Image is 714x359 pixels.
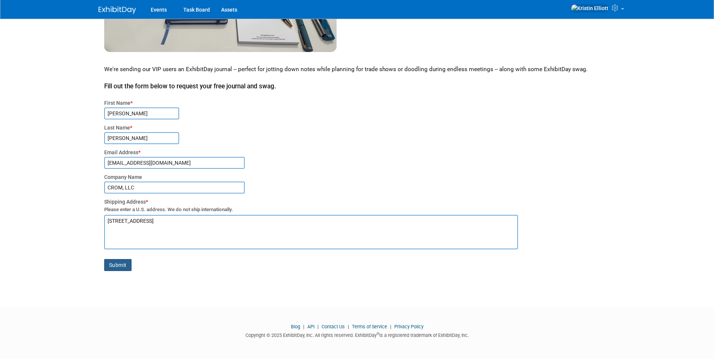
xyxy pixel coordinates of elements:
img: ExhibitDay [99,6,136,14]
div: Company Name [104,173,621,181]
button: Submit [104,259,132,271]
div: We're sending our VIP users an ExhibitDay journal -- perfect for jotting down notes while plannin... [104,65,621,93]
span: | [346,324,351,329]
span: | [316,324,320,329]
img: Kristin Elliott [571,4,609,12]
div: First Name [104,99,621,107]
span: | [301,324,306,329]
a: Privacy Policy [394,324,424,329]
div: Email Address [104,149,621,156]
sup: ® [377,332,379,336]
a: Terms of Service [352,324,387,329]
a: API [307,324,314,329]
div: Please enter a U.S. address. We do not ship internationally. [104,206,621,213]
div: Fill out the form below to request your free journal and swag. [104,82,621,91]
div: Shipping Address [104,198,621,213]
a: Contact Us [322,324,345,329]
span: | [388,324,393,329]
a: Blog [291,324,300,329]
div: Last Name [104,124,621,131]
